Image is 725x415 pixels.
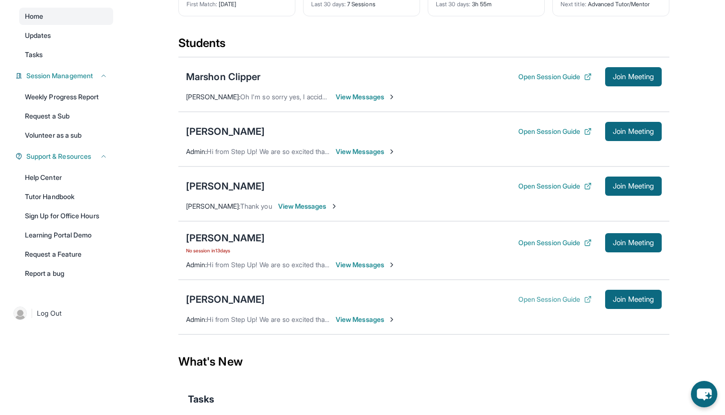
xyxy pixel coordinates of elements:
a: Sign Up for Office Hours [19,207,113,225]
button: Join Meeting [605,177,662,196]
span: Join Meeting [613,129,654,134]
span: [PERSON_NAME] : [186,93,240,101]
span: Updates [25,31,51,40]
a: Learning Portal Demo [19,226,113,244]
div: [PERSON_NAME] [186,125,265,138]
button: chat-button [691,381,717,407]
div: [PERSON_NAME] [186,293,265,306]
button: Join Meeting [605,233,662,252]
a: Volunteer as a sub [19,127,113,144]
span: View Messages [336,315,396,324]
span: View Messages [336,260,396,270]
a: Request a Feature [19,246,113,263]
span: View Messages [278,202,338,211]
button: Open Session Guide [518,72,592,82]
a: Weekly Progress Report [19,88,113,106]
span: Join Meeting [613,296,654,302]
a: Report a bug [19,265,113,282]
span: Admin : [186,147,207,155]
button: Join Meeting [605,122,662,141]
span: Home [25,12,43,21]
span: Tasks [188,392,214,406]
div: What's New [178,341,669,383]
span: Log Out [37,308,62,318]
span: Last 30 days : [436,0,470,8]
img: Chevron-Right [388,93,396,101]
button: Support & Resources [23,152,107,161]
span: View Messages [336,147,396,156]
img: Chevron-Right [330,202,338,210]
a: Request a Sub [19,107,113,125]
button: Open Session Guide [518,238,592,248]
button: Session Management [23,71,107,81]
button: Open Session Guide [518,127,592,136]
button: Join Meeting [605,290,662,309]
div: Students [178,36,669,57]
a: Tutor Handbook [19,188,113,205]
span: Tasks [25,50,43,59]
span: Admin : [186,315,207,323]
span: View Messages [336,92,396,102]
span: Last 30 days : [311,0,346,8]
div: Marshon Clipper [186,70,261,83]
span: Oh I'm so sorry yes, I accidentally forgot to delete it off my schedule. See you [DATE] [240,93,497,101]
button: Join Meeting [605,67,662,86]
img: Chevron-Right [388,148,396,155]
span: Join Meeting [613,183,654,189]
a: |Log Out [10,303,113,324]
img: user-img [13,307,27,320]
span: Admin : [186,261,207,269]
span: Next title : [561,0,586,8]
a: Home [19,8,113,25]
span: Session Management [26,71,93,81]
span: | [31,308,33,319]
button: Open Session Guide [518,181,592,191]
img: Chevron-Right [388,261,396,269]
div: [PERSON_NAME] [186,179,265,193]
span: [PERSON_NAME] : [186,202,240,210]
a: Tasks [19,46,113,63]
a: Help Center [19,169,113,186]
a: Updates [19,27,113,44]
div: [PERSON_NAME] [186,231,265,245]
span: No session in 13 days [186,247,265,254]
span: Thank you [240,202,272,210]
span: Join Meeting [613,74,654,80]
span: Join Meeting [613,240,654,246]
button: Open Session Guide [518,295,592,304]
span: Support & Resources [26,152,91,161]
img: Chevron-Right [388,316,396,323]
span: First Match : [187,0,217,8]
